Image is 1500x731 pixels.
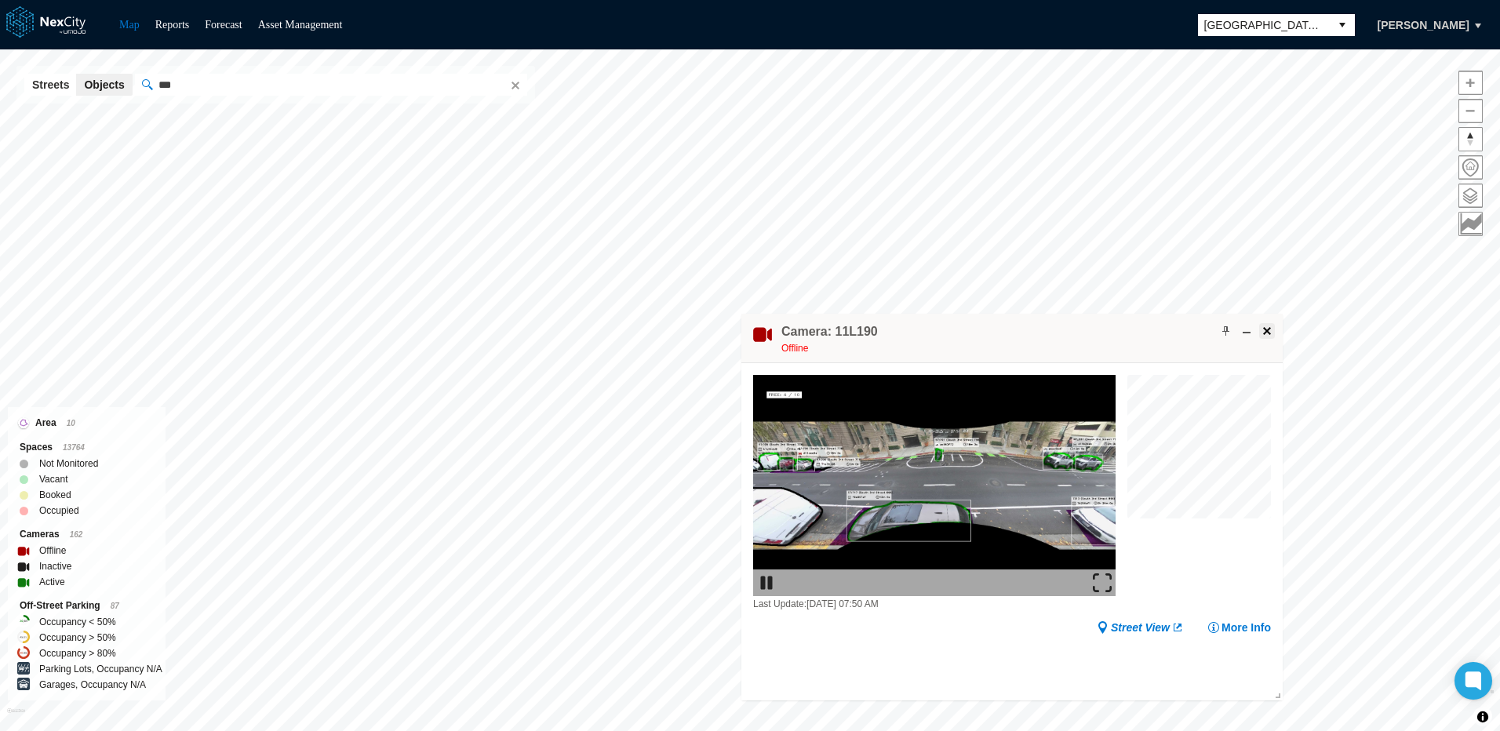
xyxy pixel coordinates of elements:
button: Key metrics [1458,212,1483,236]
span: 10 [67,419,75,427]
a: Mapbox homepage [7,708,25,726]
button: Clear [506,77,522,93]
button: Streets [24,74,77,96]
span: Zoom out [1459,100,1482,122]
label: Parking Lots, Occupancy N/A [39,661,162,677]
span: [GEOGRAPHIC_DATA][PERSON_NAME] [1204,17,1323,33]
label: Not Monitored [39,456,98,471]
span: 13764 [63,443,85,452]
div: Cameras [20,526,154,543]
label: Occupied [39,503,79,518]
span: Offline [781,343,808,354]
label: Booked [39,487,71,503]
label: Offline [39,543,66,558]
label: Occupancy < 50% [39,614,116,630]
div: Area [20,415,154,431]
a: Asset Management [258,19,343,31]
span: Reset bearing to north [1459,128,1482,151]
label: Active [39,574,65,590]
a: Reports [155,19,190,31]
button: Reset bearing to north [1458,127,1483,151]
label: Garages, Occupancy N/A [39,677,146,693]
button: Zoom in [1458,71,1483,95]
label: Vacant [39,471,67,487]
h4: Double-click to make header text selectable [781,323,878,340]
span: 162 [70,530,83,539]
div: Double-click to make header text selectable [781,323,878,356]
span: Objects [84,77,124,93]
button: select [1330,14,1355,36]
span: More Info [1221,620,1271,635]
div: Spaces [20,439,154,456]
img: play [757,573,776,592]
button: Zoom out [1458,99,1483,123]
button: [PERSON_NAME] [1361,12,1486,38]
button: Toggle attribution [1473,707,1492,726]
span: Zoom in [1459,71,1482,94]
label: Inactive [39,558,71,574]
img: video [753,375,1116,596]
button: Layers management [1458,184,1483,208]
label: Occupancy > 50% [39,630,116,646]
canvas: Map [1127,375,1280,527]
span: 87 [111,602,119,610]
img: expand [1093,573,1112,592]
span: [PERSON_NAME] [1378,17,1469,33]
a: Street View [1097,620,1184,635]
span: Streets [32,77,69,93]
button: Objects [76,74,132,96]
button: More Info [1207,620,1271,635]
label: Occupancy > 80% [39,646,116,661]
button: Home [1458,155,1483,180]
span: Street View [1111,620,1170,635]
div: Off-Street Parking [20,598,154,614]
a: Forecast [205,19,242,31]
div: Last Update: [DATE] 07:50 AM [753,596,1116,612]
a: Map [119,19,140,31]
span: Toggle attribution [1478,708,1487,726]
